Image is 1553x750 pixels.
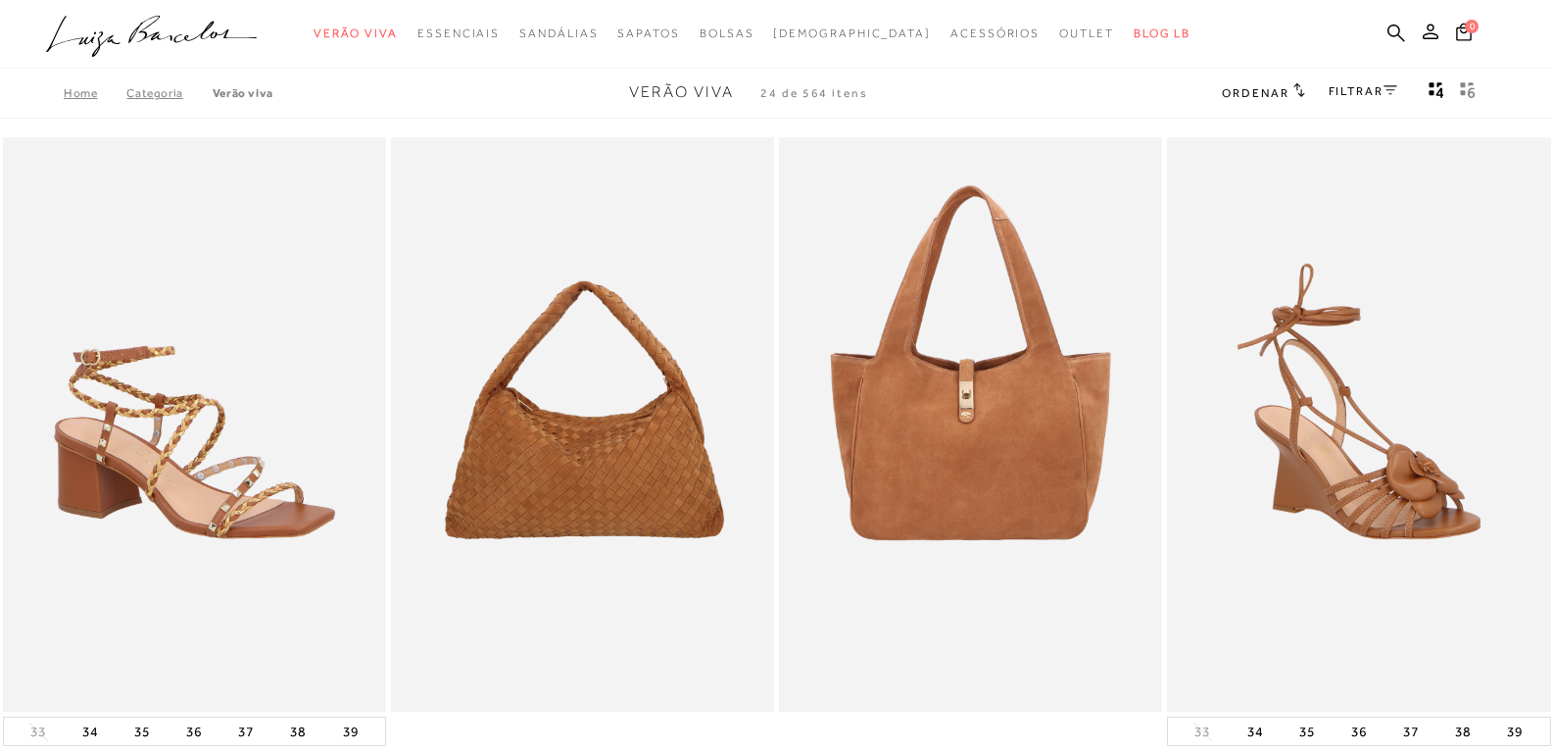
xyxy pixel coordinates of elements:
button: gridText6Desc [1454,80,1481,106]
a: BLOG LB [1134,16,1190,52]
a: BOLSA HOBO EM CAMURÇA TRESSÊ CARAMELO GRANDE BOLSA HOBO EM CAMURÇA TRESSÊ CARAMELO GRANDE [393,140,772,710]
a: Categoria [126,86,212,100]
button: 38 [284,718,312,745]
button: 38 [1449,718,1477,745]
button: 37 [1397,718,1425,745]
span: Bolsas [700,26,754,40]
span: BLOG LB [1134,26,1190,40]
button: 35 [1293,718,1321,745]
span: [DEMOGRAPHIC_DATA] [773,26,931,40]
a: noSubCategoriesText [519,16,598,52]
span: 24 de 564 itens [760,86,868,100]
button: 0 [1450,22,1478,48]
span: Sapatos [617,26,679,40]
a: Verão Viva [213,86,273,100]
img: BOLSA MÉDIA EM CAMURÇA CARAMELO COM FECHO DOURADO [781,140,1160,710]
a: noSubCategoriesText [1059,16,1114,52]
a: noSubCategoriesText [314,16,398,52]
button: 33 [1189,723,1216,741]
span: Ordenar [1222,86,1288,100]
span: Acessórios [950,26,1040,40]
span: Verão Viva [629,83,734,101]
button: 34 [76,718,104,745]
span: Essenciais [417,26,500,40]
a: Home [64,86,126,100]
a: SANDÁLIA ANABELA EM COURO CARAMELO AMARRAÇÃO E APLICAÇÃO FLORAL SANDÁLIA ANABELA EM COURO CARAMEL... [1169,140,1548,710]
button: 33 [24,723,52,741]
a: noSubCategoriesText [417,16,500,52]
button: 35 [128,718,156,745]
span: 0 [1465,20,1479,33]
a: BOLSA MÉDIA EM CAMURÇA CARAMELO COM FECHO DOURADO BOLSA MÉDIA EM CAMURÇA CARAMELO COM FECHO DOURADO [781,140,1160,710]
span: Verão Viva [314,26,398,40]
a: noSubCategoriesText [773,16,931,52]
button: 39 [337,718,364,745]
a: noSubCategoriesText [617,16,679,52]
button: Mostrar 4 produtos por linha [1423,80,1450,106]
img: BOLSA HOBO EM CAMURÇA TRESSÊ CARAMELO GRANDE [393,140,772,710]
button: 36 [180,718,208,745]
span: Outlet [1059,26,1114,40]
a: SANDÁLIA EM COURO CARAMELO COM SALTO MÉDIO E TIRAS TRANÇADAS TRICOLOR SANDÁLIA EM COURO CARAMELO ... [5,140,384,710]
button: 37 [232,718,260,745]
a: FILTRAR [1329,84,1397,98]
span: Sandálias [519,26,598,40]
img: SANDÁLIA ANABELA EM COURO CARAMELO AMARRAÇÃO E APLICAÇÃO FLORAL [1169,140,1548,710]
a: noSubCategoriesText [700,16,754,52]
button: 34 [1241,718,1269,745]
button: 36 [1345,718,1373,745]
img: SANDÁLIA EM COURO CARAMELO COM SALTO MÉDIO E TIRAS TRANÇADAS TRICOLOR [5,140,384,710]
button: 39 [1501,718,1529,745]
a: noSubCategoriesText [950,16,1040,52]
